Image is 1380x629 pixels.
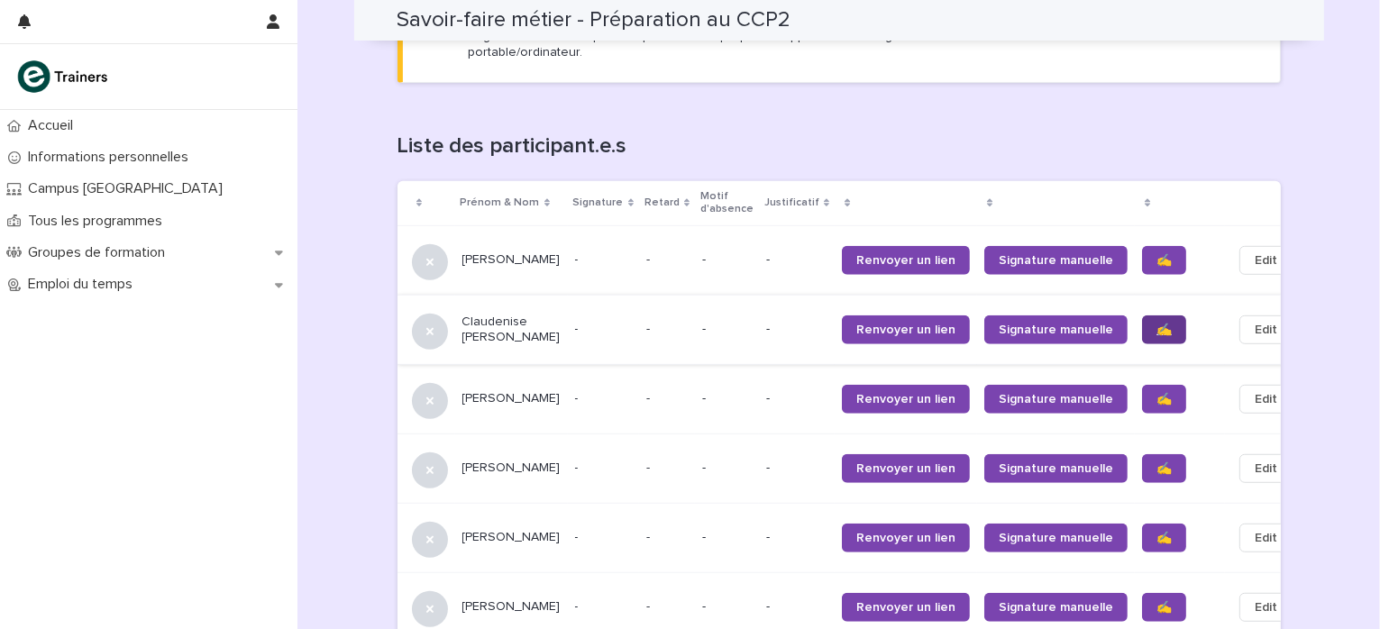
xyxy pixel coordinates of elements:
p: - [646,249,653,268]
tr: [PERSON_NAME]--- --Renvoyer un lienSignature manuelle✍️Edit [398,225,1322,295]
span: Edit [1255,529,1277,547]
a: Signature manuelle [984,454,1128,483]
button: Edit [1239,385,1293,414]
h1: Liste des participant.e.s [398,133,1281,160]
span: ✍️ [1156,393,1172,406]
a: ✍️ [1142,593,1186,622]
p: [PERSON_NAME] [462,460,561,476]
span: Signature manuelle [999,393,1113,406]
tr: [PERSON_NAME]--- --Renvoyer un lienSignature manuelle✍️Edit [398,364,1322,433]
button: Edit [1239,315,1293,344]
p: - [702,322,752,337]
a: Signature manuelle [984,246,1128,275]
p: - [646,596,653,615]
a: Renvoyer un lien [842,246,970,275]
p: - [646,387,653,406]
p: - [575,391,632,406]
p: - [646,526,653,545]
span: Renvoyer un lien [856,601,955,614]
p: Signature [573,193,624,213]
a: ✍️ [1142,385,1186,414]
a: Signature manuelle [984,315,1128,344]
p: Motif d'absence [700,187,754,220]
a: ✍️ [1142,524,1186,552]
p: - [766,460,827,476]
button: Edit [1239,454,1293,483]
a: Signature manuelle [984,385,1128,414]
span: Edit [1255,460,1277,478]
p: - [766,322,827,337]
span: Edit [1255,251,1277,269]
a: ✍️ [1142,315,1186,344]
button: Edit [1239,524,1293,552]
span: ✍️ [1156,601,1172,614]
img: K0CqGN7SDeD6s4JG8KQk [14,59,114,95]
span: Edit [1255,390,1277,408]
span: Signature manuelle [999,532,1113,544]
a: Renvoyer un lien [842,593,970,622]
p: Campus [GEOGRAPHIC_DATA] [21,180,237,197]
p: - [575,460,632,476]
tr: [PERSON_NAME]--- --Renvoyer un lienSignature manuelle✍️Edit [398,433,1322,503]
span: Signature manuelle [999,254,1113,267]
span: ✍️ [1156,324,1172,336]
span: Edit [1255,598,1277,616]
a: Renvoyer un lien [842,385,970,414]
span: ✍️ [1156,254,1172,267]
p: Retard [644,193,680,213]
p: - [575,599,632,615]
span: ✍️ [1156,532,1172,544]
p: - [766,530,827,545]
p: Tous les programmes [21,213,177,230]
span: Signature manuelle [999,601,1113,614]
p: - [702,391,752,406]
button: Edit [1239,593,1293,622]
p: Groupes de formation [21,244,179,261]
a: Renvoyer un lien [842,524,970,552]
span: Signature manuelle [999,324,1113,336]
p: Claudenise [PERSON_NAME] [462,314,561,345]
p: - [766,599,827,615]
p: - [702,460,752,476]
p: - [766,391,827,406]
p: - [575,322,632,337]
tr: Claudenise [PERSON_NAME]--- --Renvoyer un lienSignature manuelle✍️Edit [398,295,1322,364]
p: - [575,252,632,268]
a: ✍️ [1142,454,1186,483]
span: Edit [1255,321,1277,339]
p: - [575,530,632,545]
tr: [PERSON_NAME]--- --Renvoyer un lienSignature manuelle✍️Edit [398,503,1322,572]
p: - [702,252,752,268]
p: Accueil [21,117,87,134]
a: Signature manuelle [984,593,1128,622]
a: ✍️ [1142,246,1186,275]
h2: Savoir-faire métier - Préparation au CCP2 [398,7,791,33]
p: - [702,599,752,615]
span: Signature manuelle [999,462,1113,475]
p: [PERSON_NAME] [462,252,561,268]
p: Justificatif [764,193,819,213]
p: [PERSON_NAME] [462,599,561,615]
p: [PERSON_NAME] [462,391,561,406]
a: Signature manuelle [984,524,1128,552]
p: [PERSON_NAME] [462,530,561,545]
p: Prénom & Nom [461,193,540,213]
p: - [702,530,752,545]
p: Informations personnelles [21,149,203,166]
span: Renvoyer un lien [856,393,955,406]
a: Renvoyer un lien [842,315,970,344]
p: Emploi du temps [21,276,147,293]
a: Renvoyer un lien [842,454,970,483]
span: Renvoyer un lien [856,324,955,336]
span: Renvoyer un lien [856,254,955,267]
span: ✍️ [1156,462,1172,475]
p: - [766,252,827,268]
span: Renvoyer un lien [856,532,955,544]
button: Edit [1239,246,1293,275]
span: Renvoyer un lien [856,462,955,475]
p: - [646,318,653,337]
p: - [646,457,653,476]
